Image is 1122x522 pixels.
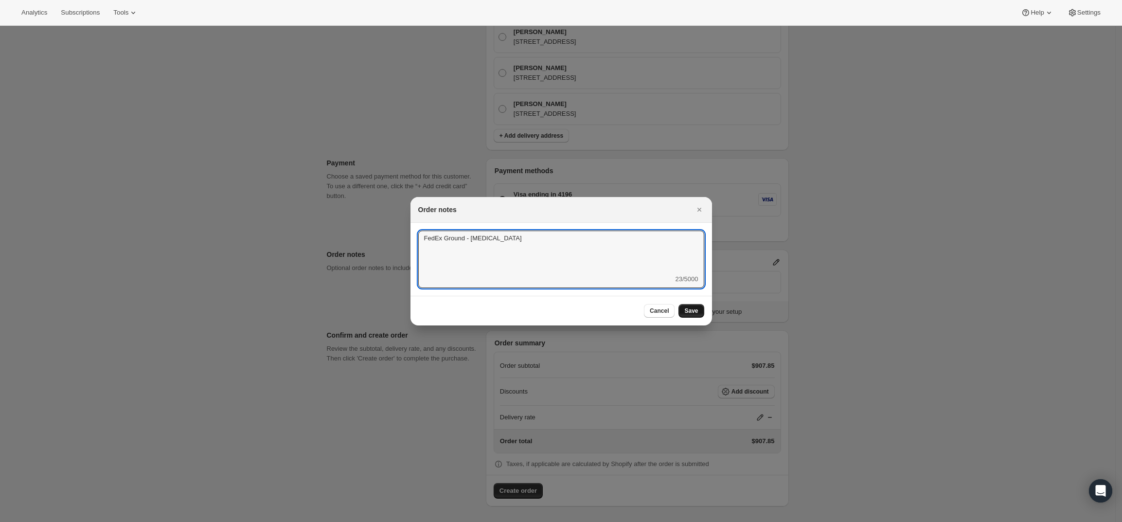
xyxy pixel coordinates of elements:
[1062,6,1106,19] button: Settings
[16,6,53,19] button: Analytics
[21,9,47,17] span: Analytics
[61,9,100,17] span: Subscriptions
[644,304,675,318] button: Cancel
[1089,479,1112,503] div: Open Intercom Messenger
[113,9,128,17] span: Tools
[418,205,457,215] h2: Order notes
[678,304,704,318] button: Save
[693,203,706,216] button: Close
[684,307,698,315] span: Save
[55,6,106,19] button: Subscriptions
[418,231,704,274] textarea: FedEx Ground - [MEDICAL_DATA]
[1031,9,1044,17] span: Help
[1015,6,1059,19] button: Help
[650,307,669,315] span: Cancel
[1077,9,1101,17] span: Settings
[107,6,144,19] button: Tools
